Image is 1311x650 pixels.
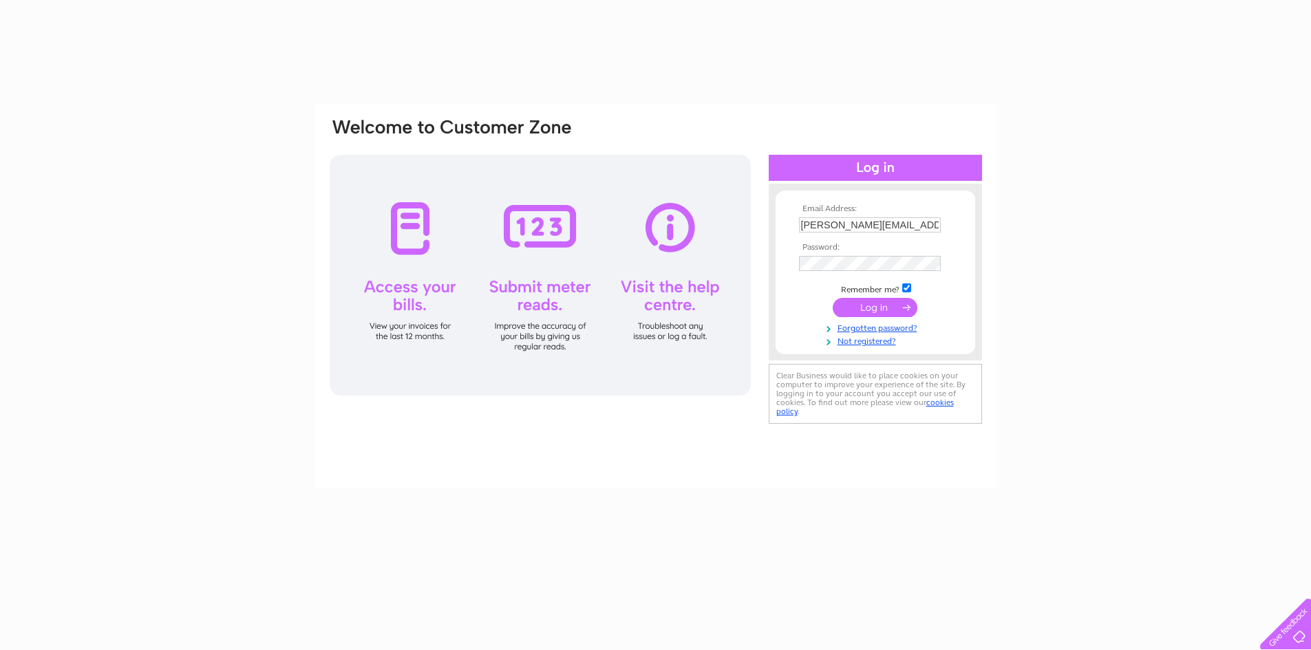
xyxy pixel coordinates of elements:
div: Clear Business would like to place cookies on your computer to improve your experience of the sit... [769,364,982,424]
th: Email Address: [796,204,955,214]
a: cookies policy [776,398,954,416]
input: Submit [833,298,917,317]
th: Password: [796,243,955,252]
td: Remember me? [796,281,955,295]
a: Forgotten password? [799,321,955,334]
a: Not registered? [799,334,955,347]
